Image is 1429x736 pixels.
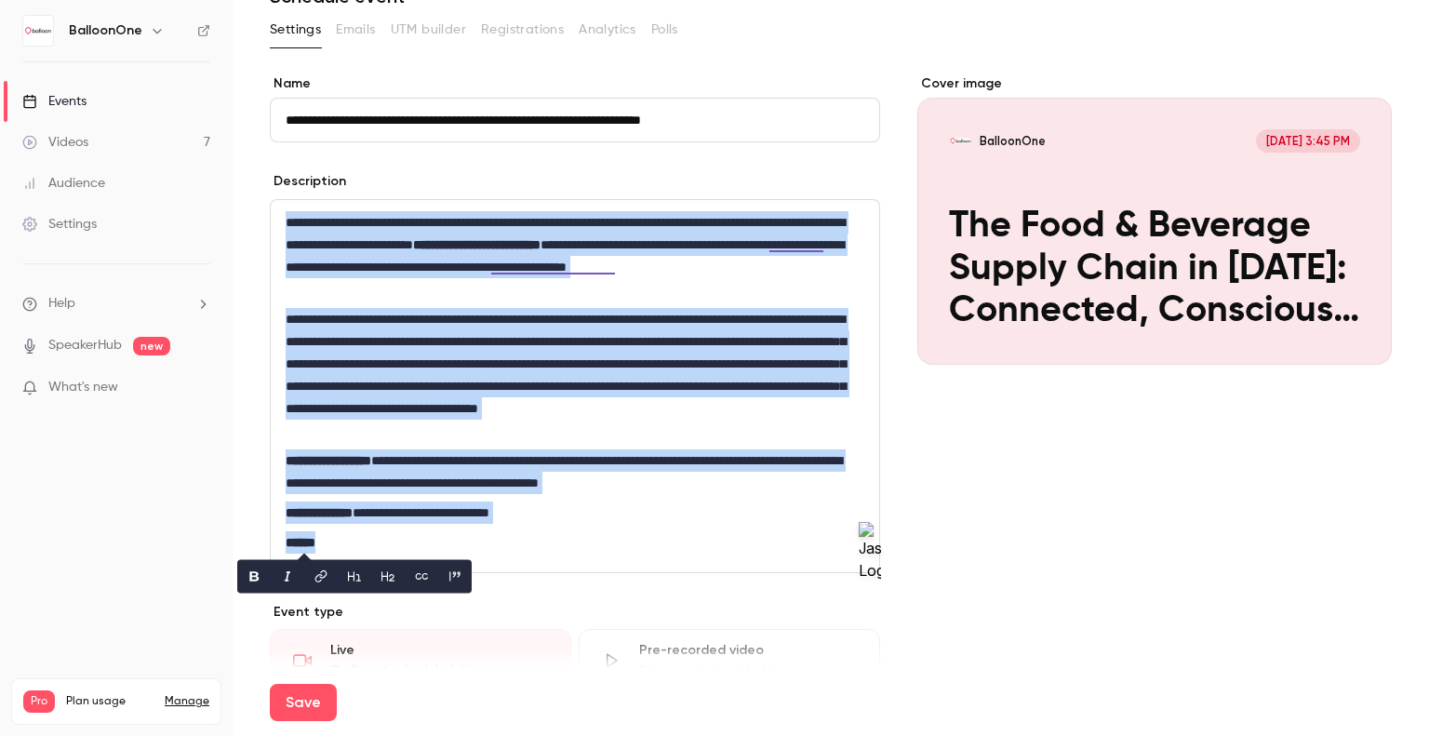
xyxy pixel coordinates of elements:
button: Settings [270,15,321,45]
span: Help [48,294,75,314]
button: bold [239,561,269,591]
a: Manage [165,694,209,709]
iframe: Noticeable Trigger [188,380,210,396]
div: LiveGo live at scheduled time [270,629,571,692]
span: UTM builder [391,20,466,40]
span: What's new [48,378,118,397]
label: Description [270,172,346,191]
div: Videos [22,133,88,152]
p: Event type [270,603,880,622]
button: blockquote [440,561,470,591]
span: Analytics [579,20,636,40]
div: Live [330,641,548,660]
span: new [133,337,170,355]
h6: BalloonOne [69,21,142,40]
span: Pro [23,690,55,713]
button: italic [273,561,302,591]
section: description [270,199,880,573]
div: Events [22,92,87,111]
span: Emails [336,20,375,40]
label: Cover image [917,74,1392,93]
section: Cover image [917,74,1392,365]
img: BalloonOne [23,16,53,46]
div: Pre-recorded videoStream at scheduled time [579,629,880,692]
span: Registrations [481,20,564,40]
div: Pre-recorded video [639,641,857,660]
div: Settings [22,215,97,234]
li: help-dropdown-opener [22,294,210,314]
button: link [306,561,336,591]
button: Save [270,684,337,721]
label: Name [270,74,880,93]
a: SpeakerHub [48,336,122,355]
div: editor [271,200,879,572]
div: Audience [22,174,105,193]
span: Plan usage [66,694,154,709]
span: Polls [651,20,678,40]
